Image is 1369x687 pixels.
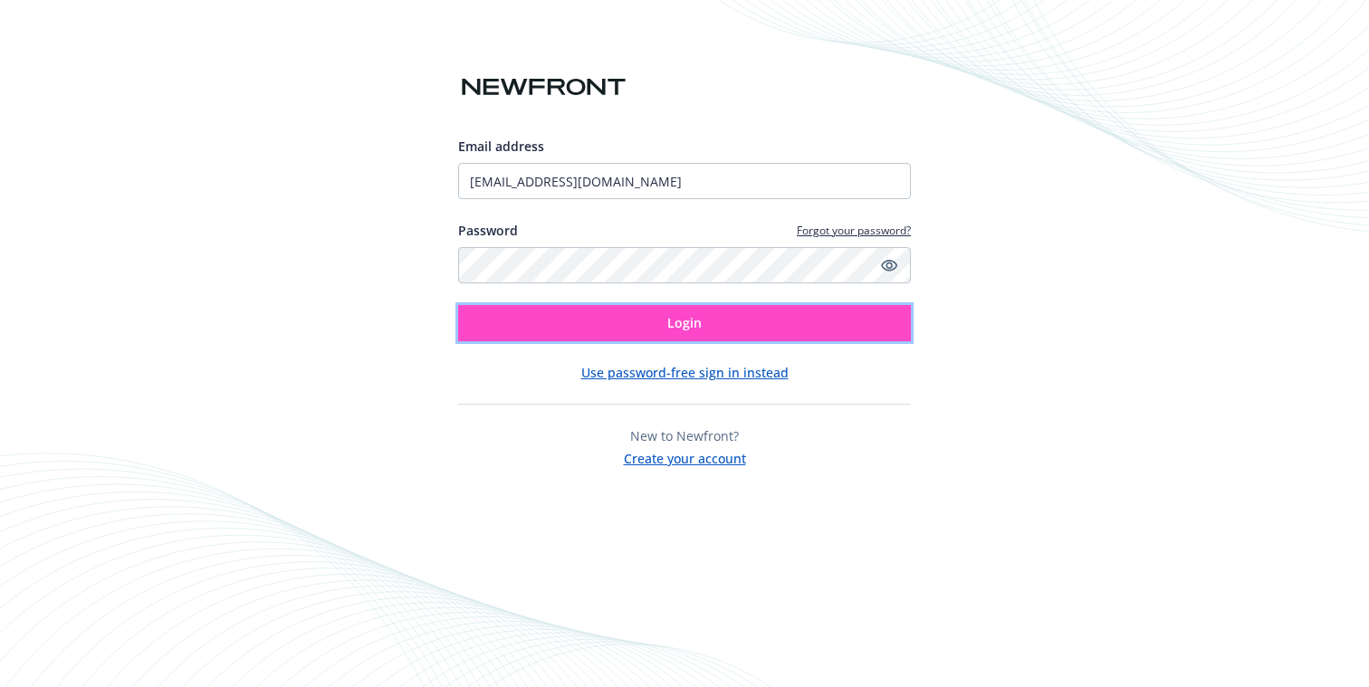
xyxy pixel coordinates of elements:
[458,163,911,199] input: Enter your email
[458,247,911,283] input: Enter your password
[458,72,629,103] img: Newfront logo
[624,445,746,468] button: Create your account
[581,363,789,382] button: Use password-free sign in instead
[458,305,911,341] button: Login
[797,223,911,238] a: Forgot your password?
[630,427,739,444] span: New to Newfront?
[458,138,544,155] span: Email address
[878,254,900,276] a: Show password
[458,221,518,240] label: Password
[667,314,702,331] span: Login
